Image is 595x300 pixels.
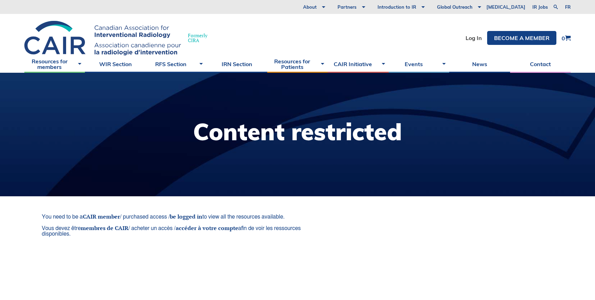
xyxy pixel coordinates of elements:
a: accéder à votre compte [176,224,238,232]
a: Log In [466,35,482,41]
a: fr [565,5,571,9]
a: WIR Section [85,55,145,73]
a: RFS Section [146,55,206,73]
a: Become a member [487,31,556,45]
span: Formerly CIRA [188,33,207,43]
a: CAIR member [83,213,120,220]
a: FormerlyCIRA [24,21,214,55]
a: IRN Section [206,55,267,73]
img: CIRA [24,21,181,55]
a: CAIR Initiative [328,55,388,73]
a: Events [389,55,449,73]
a: Resources for members [24,55,85,73]
a: Resources for Patients [267,55,328,73]
a: 0 [562,35,571,41]
a: Contact [510,55,571,73]
h1: Content restricted [193,120,402,143]
a: membres de CAIR [81,224,128,232]
a: News [449,55,510,73]
div: You need to be a / purchased access / to view all the resources available. Vous devez être / ache... [42,214,327,237]
a: be logged in [170,213,202,220]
